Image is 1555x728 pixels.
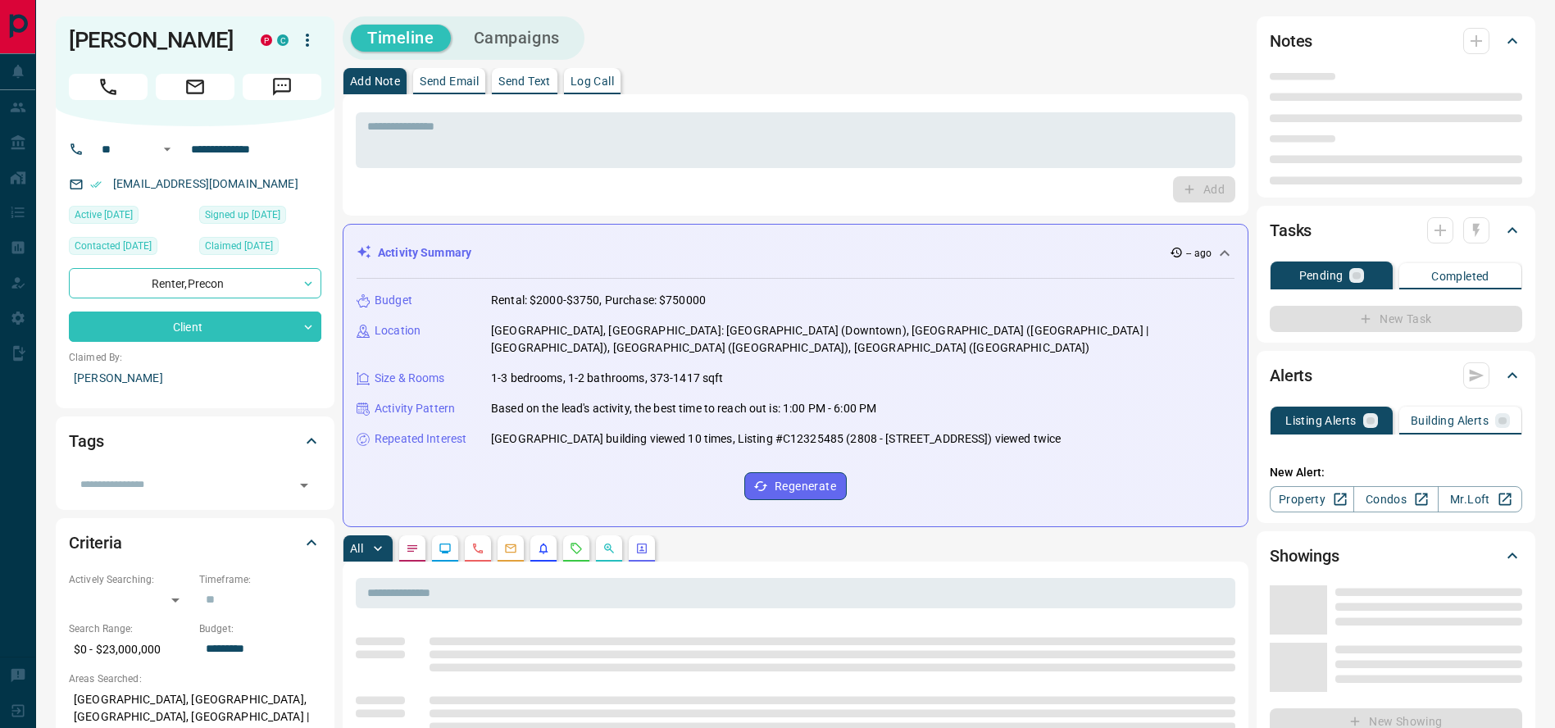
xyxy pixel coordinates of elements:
[1299,270,1344,281] p: Pending
[69,27,236,53] h1: [PERSON_NAME]
[378,244,471,262] p: Activity Summary
[75,238,152,254] span: Contacted [DATE]
[69,237,191,260] div: Wed Aug 21 2024
[199,621,321,636] p: Budget:
[602,542,616,555] svg: Opportunities
[75,207,133,223] span: Active [DATE]
[69,523,321,562] div: Criteria
[1285,415,1357,426] p: Listing Alerts
[157,139,177,159] button: Open
[491,322,1234,357] p: [GEOGRAPHIC_DATA], [GEOGRAPHIC_DATA]: [GEOGRAPHIC_DATA] (Downtown), [GEOGRAPHIC_DATA] ([GEOGRAPHI...
[1270,211,1522,250] div: Tasks
[635,542,648,555] svg: Agent Actions
[457,25,576,52] button: Campaigns
[1270,543,1339,569] h2: Showings
[504,542,517,555] svg: Emails
[1270,362,1312,389] h2: Alerts
[69,621,191,636] p: Search Range:
[744,472,847,500] button: Regenerate
[439,542,452,555] svg: Lead Browsing Activity
[261,34,272,46] div: property.ca
[277,34,289,46] div: condos.ca
[243,74,321,100] span: Message
[1270,464,1522,481] p: New Alert:
[1270,356,1522,395] div: Alerts
[293,474,316,497] button: Open
[406,542,419,555] svg: Notes
[69,365,321,392] p: [PERSON_NAME]
[350,543,363,554] p: All
[205,238,273,254] span: Claimed [DATE]
[1270,21,1522,61] div: Notes
[491,370,724,387] p: 1-3 bedrooms, 1-2 bathrooms, 373-1417 sqft
[350,75,400,87] p: Add Note
[375,322,421,339] p: Location
[571,75,614,87] p: Log Call
[69,312,321,342] div: Client
[199,572,321,587] p: Timeframe:
[199,237,321,260] div: Wed Jun 10 2020
[69,74,148,100] span: Call
[1270,217,1312,243] h2: Tasks
[205,207,280,223] span: Signed up [DATE]
[69,268,321,298] div: Renter , Precon
[90,179,102,190] svg: Email Verified
[375,370,445,387] p: Size & Rooms
[570,542,583,555] svg: Requests
[471,542,484,555] svg: Calls
[351,25,451,52] button: Timeline
[156,74,234,100] span: Email
[69,671,321,686] p: Areas Searched:
[199,206,321,229] div: Sun Aug 12 2018
[357,238,1234,268] div: Activity Summary-- ago
[1270,536,1522,576] div: Showings
[113,177,298,190] a: [EMAIL_ADDRESS][DOMAIN_NAME]
[491,292,706,309] p: Rental: $2000-$3750, Purchase: $750000
[1270,28,1312,54] h2: Notes
[491,400,876,417] p: Based on the lead's activity, the best time to reach out is: 1:00 PM - 6:00 PM
[375,292,412,309] p: Budget
[1186,246,1212,261] p: -- ago
[69,636,191,663] p: $0 - $23,000,000
[1411,415,1489,426] p: Building Alerts
[1431,271,1489,282] p: Completed
[1438,486,1522,512] a: Mr.Loft
[69,206,191,229] div: Fri Sep 12 2025
[69,350,321,365] p: Claimed By:
[537,542,550,555] svg: Listing Alerts
[498,75,551,87] p: Send Text
[69,421,321,461] div: Tags
[491,430,1061,448] p: [GEOGRAPHIC_DATA] building viewed 10 times, Listing #C12325485 (2808 - [STREET_ADDRESS]) viewed t...
[1270,486,1354,512] a: Property
[420,75,479,87] p: Send Email
[375,430,466,448] p: Repeated Interest
[1353,486,1438,512] a: Condos
[69,572,191,587] p: Actively Searching:
[69,530,122,556] h2: Criteria
[69,428,103,454] h2: Tags
[375,400,455,417] p: Activity Pattern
